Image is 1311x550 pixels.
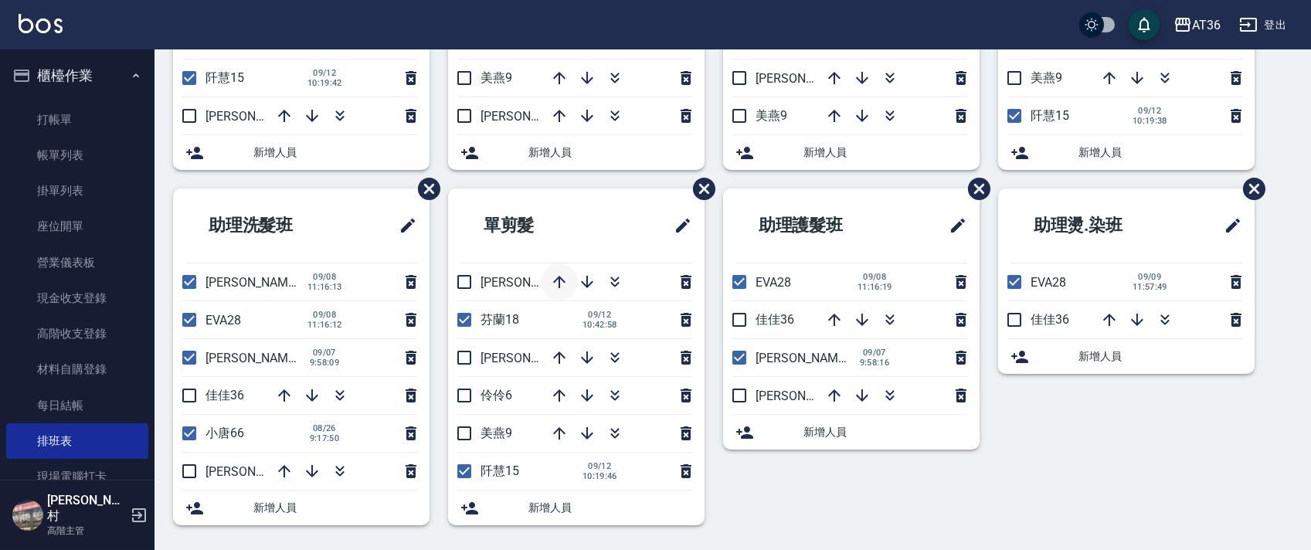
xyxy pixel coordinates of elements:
[1031,275,1066,290] span: EVA28
[6,280,148,316] a: 現金收支登錄
[205,351,312,365] span: [PERSON_NAME]58
[1010,198,1180,253] h2: 助理燙.染班
[681,166,718,212] span: 刪除班表
[803,424,967,440] span: 新增人員
[307,358,341,368] span: 9:58:09
[448,135,705,170] div: 新增人員
[756,351,862,365] span: [PERSON_NAME]58
[481,275,587,290] span: [PERSON_NAME]11
[1214,207,1242,244] span: 修改班表的標題
[1192,15,1221,35] div: AT36
[723,415,980,450] div: 新增人員
[307,433,341,443] span: 9:17:50
[307,310,342,320] span: 09/08
[723,135,980,170] div: 新增人員
[803,144,967,161] span: 新增人員
[998,339,1255,374] div: 新增人員
[307,68,342,78] span: 09/12
[858,282,892,292] span: 11:16:19
[19,14,63,33] img: Logo
[1231,166,1268,212] span: 刪除班表
[481,109,587,124] span: [PERSON_NAME]16
[6,56,148,96] button: 櫃檯作業
[481,312,519,327] span: 芬蘭18
[307,78,342,88] span: 10:19:42
[858,358,892,368] span: 9:58:16
[1031,108,1069,123] span: 阡慧15
[1078,348,1242,365] span: 新增人員
[481,351,587,365] span: [PERSON_NAME]16
[1031,312,1069,327] span: 佳佳36
[253,500,417,516] span: 新增人員
[858,348,892,358] span: 09/07
[1233,11,1292,39] button: 登出
[481,463,519,478] span: 阡慧15
[6,137,148,173] a: 帳單列表
[389,207,417,244] span: 修改班表的標題
[756,312,794,327] span: 佳佳36
[205,464,312,479] span: [PERSON_NAME]56
[735,198,902,253] h2: 助理護髮班
[307,423,341,433] span: 08/26
[756,108,787,123] span: 美燕9
[205,313,241,328] span: EVA28
[205,275,312,290] span: [PERSON_NAME]55
[528,500,692,516] span: 新增人員
[664,207,692,244] span: 修改班表的標題
[6,102,148,137] a: 打帳單
[6,459,148,494] a: 現場電腦打卡
[1133,272,1167,282] span: 09/09
[6,316,148,351] a: 高階收支登錄
[1133,116,1167,126] span: 10:19:38
[6,245,148,280] a: 營業儀表板
[582,471,617,481] span: 10:19:46
[998,135,1255,170] div: 新增人員
[47,493,126,524] h5: [PERSON_NAME]村
[307,320,342,330] span: 11:16:12
[173,491,430,525] div: 新增人員
[205,426,244,440] span: 小唐66
[582,310,617,320] span: 09/12
[481,426,512,440] span: 美燕9
[406,166,443,212] span: 刪除班表
[205,70,244,85] span: 阡慧15
[1031,70,1062,85] span: 美燕9
[460,198,611,253] h2: 單剪髮
[858,272,892,282] span: 09/08
[185,198,352,253] h2: 助理洗髮班
[448,491,705,525] div: 新增人員
[307,348,341,358] span: 09/07
[756,275,791,290] span: EVA28
[47,524,126,538] p: 高階主管
[956,166,993,212] span: 刪除班表
[481,388,512,402] span: 伶伶6
[12,500,43,531] img: Person
[756,389,862,403] span: [PERSON_NAME]56
[1078,144,1242,161] span: 新增人員
[939,207,967,244] span: 修改班表的標題
[307,272,342,282] span: 09/08
[6,351,148,387] a: 材料自購登錄
[582,320,617,330] span: 10:42:58
[1133,282,1167,292] span: 11:57:49
[6,173,148,209] a: 掛單列表
[6,388,148,423] a: 每日結帳
[205,388,244,402] span: 佳佳36
[1167,9,1227,41] button: AT36
[481,70,512,85] span: 美燕9
[205,109,312,124] span: [PERSON_NAME]11
[1133,106,1167,116] span: 09/12
[173,135,430,170] div: 新增人員
[6,423,148,459] a: 排班表
[307,282,342,292] span: 11:16:13
[6,209,148,244] a: 座位開單
[756,71,862,86] span: [PERSON_NAME]16
[528,144,692,161] span: 新增人員
[1129,9,1160,40] button: save
[582,461,617,471] span: 09/12
[253,144,417,161] span: 新增人員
